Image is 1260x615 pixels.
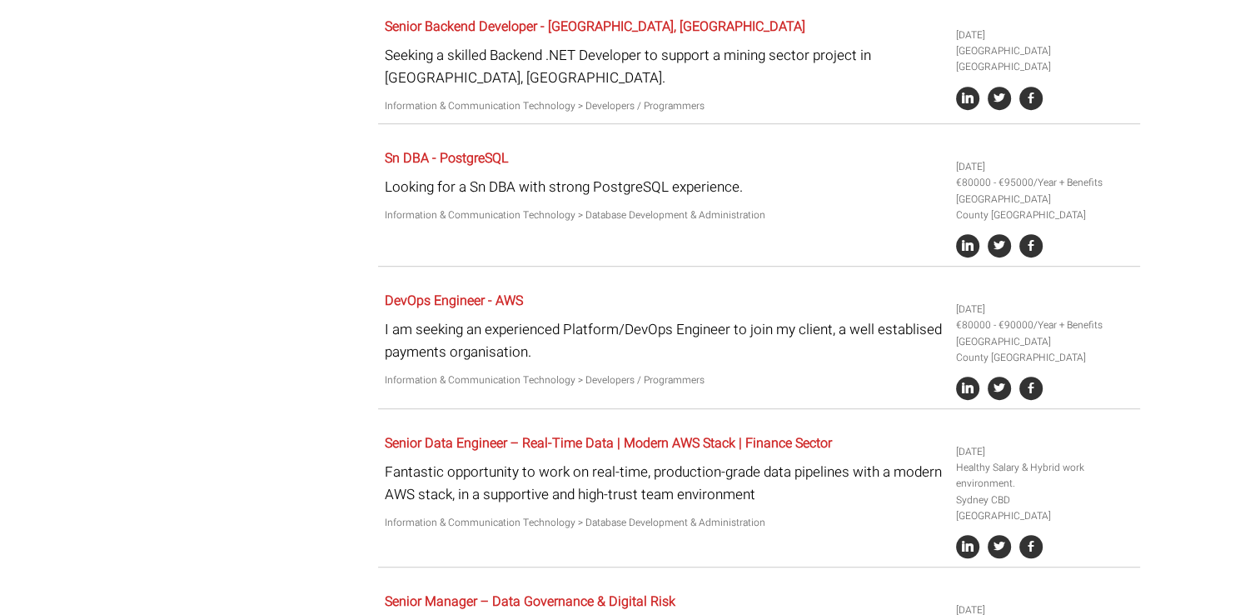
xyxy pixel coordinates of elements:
[385,207,944,223] p: Information & Communication Technology > Database Development & Administration
[956,460,1134,492] li: Healthy Salary & Hybrid work environment.
[385,98,944,114] p: Information & Communication Technology > Developers / Programmers
[385,44,944,89] p: Seeking a skilled Backend .NET Developer to support a mining sector project in [GEOGRAPHIC_DATA],...
[956,334,1134,366] li: [GEOGRAPHIC_DATA] County [GEOGRAPHIC_DATA]
[956,27,1134,43] li: [DATE]
[385,372,944,388] p: Information & Communication Technology > Developers / Programmers
[956,159,1134,175] li: [DATE]
[956,317,1134,333] li: €80000 - €90000/Year + Benefits
[956,302,1134,317] li: [DATE]
[956,192,1134,223] li: [GEOGRAPHIC_DATA] County [GEOGRAPHIC_DATA]
[385,461,944,506] p: Fantastic opportunity to work on real-time, production-grade data pipelines with a modern AWS sta...
[956,43,1134,75] li: [GEOGRAPHIC_DATA] [GEOGRAPHIC_DATA]
[385,17,805,37] a: Senior Backend Developer - [GEOGRAPHIC_DATA], [GEOGRAPHIC_DATA]
[385,291,523,311] a: DevOps Engineer - AWS
[385,515,944,531] p: Information & Communication Technology > Database Development & Administration
[956,492,1134,524] li: Sydney CBD [GEOGRAPHIC_DATA]
[385,176,944,198] p: Looking for a Sn DBA with strong PostgreSQL experience.
[956,175,1134,191] li: €80000 - €95000/Year + Benefits
[385,148,508,168] a: Sn DBA - PostgreSQL
[385,318,944,363] p: I am seeking an experienced Platform/DevOps Engineer to join my client, a well establised payment...
[956,444,1134,460] li: [DATE]
[385,433,832,453] a: Senior Data Engineer – Real-Time Data | Modern AWS Stack | Finance Sector
[385,592,675,612] a: Senior Manager – Data Governance & Digital Risk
